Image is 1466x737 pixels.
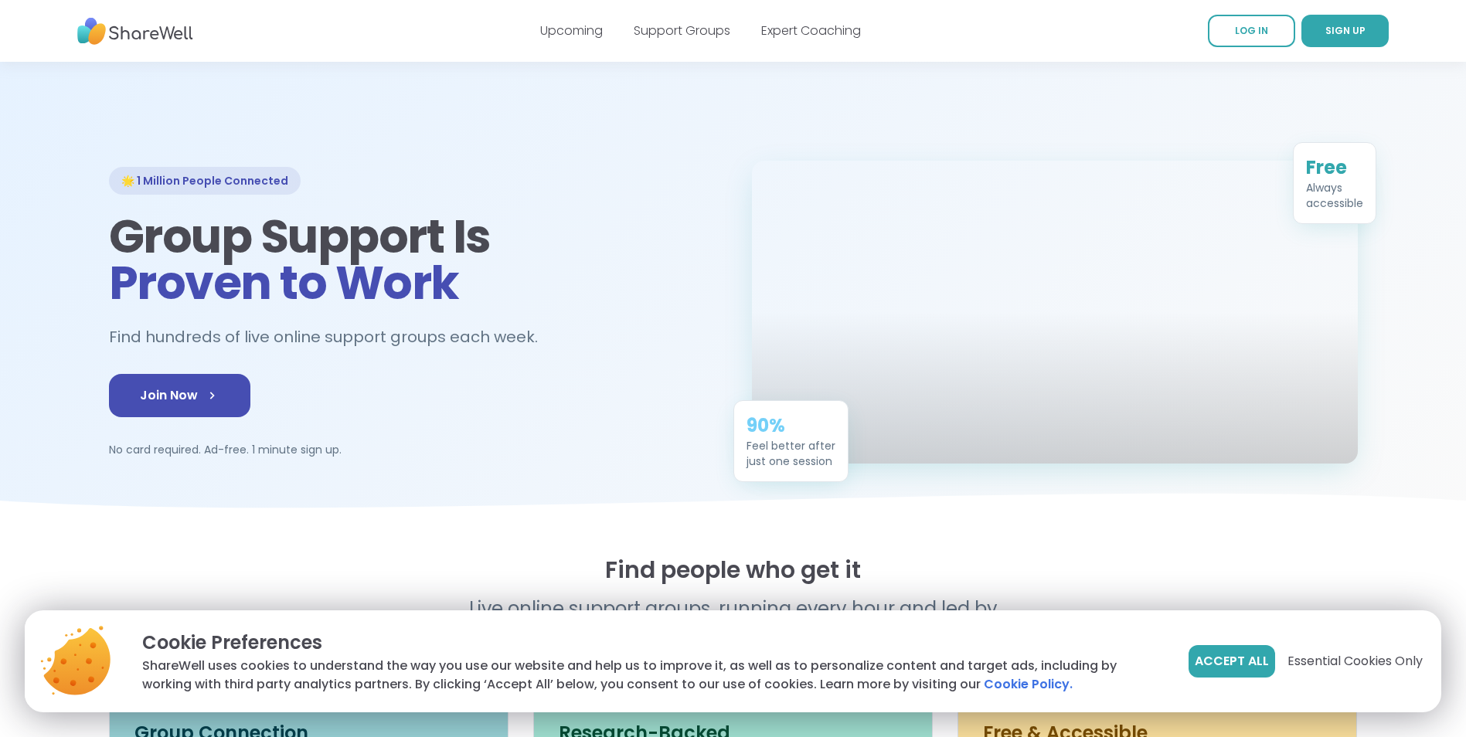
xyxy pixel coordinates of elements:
[1208,15,1295,47] a: LOG IN
[437,596,1030,646] p: Live online support groups, running every hour and led by real people.
[142,629,1164,657] p: Cookie Preferences
[761,22,861,39] a: Expert Coaching
[1235,24,1268,37] span: LOG IN
[540,22,603,39] a: Upcoming
[747,438,835,469] div: Feel better after just one session
[109,167,301,195] div: 🌟 1 Million People Connected
[634,22,730,39] a: Support Groups
[109,324,554,350] h2: Find hundreds of live online support groups each week.
[1301,15,1389,47] a: SIGN UP
[140,386,219,405] span: Join Now
[77,10,193,53] img: ShareWell Nav Logo
[1195,652,1269,671] span: Accept All
[1325,24,1366,37] span: SIGN UP
[109,556,1358,584] h2: Find people who get it
[1306,180,1363,211] div: Always accessible
[984,675,1073,694] a: Cookie Policy.
[109,374,250,417] a: Join Now
[1189,645,1275,678] button: Accept All
[109,250,459,315] span: Proven to Work
[1287,652,1423,671] span: Essential Cookies Only
[142,657,1164,694] p: ShareWell uses cookies to understand the way you use our website and help us to improve it, as we...
[109,213,715,306] h1: Group Support Is
[1306,155,1363,180] div: Free
[109,442,715,457] p: No card required. Ad-free. 1 minute sign up.
[747,413,835,438] div: 90%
